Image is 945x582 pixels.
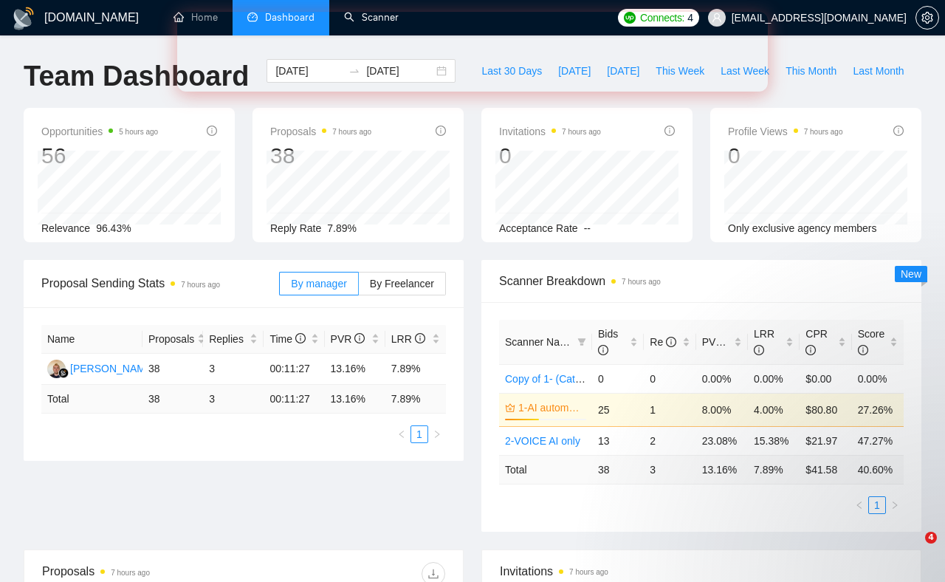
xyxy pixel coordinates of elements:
[270,142,371,170] div: 38
[754,345,764,355] span: info-circle
[852,393,904,426] td: 27.26%
[569,568,608,576] time: 7 hours ago
[584,222,591,234] span: --
[728,142,843,170] div: 0
[644,364,695,393] td: 0
[142,385,203,414] td: 38
[422,568,444,580] span: download
[666,337,676,347] span: info-circle
[505,336,574,348] span: Scanner Name
[518,400,583,416] a: 1-AI automation and Voice for CRM & Booking
[687,10,693,26] span: 4
[664,126,675,136] span: info-circle
[696,364,748,393] td: 0.00%
[433,430,441,439] span: right
[119,128,158,136] time: 5 hours ago
[592,426,644,455] td: 13
[331,333,365,345] span: PVR
[41,142,158,170] div: 56
[916,12,938,24] span: setting
[295,333,306,343] span: info-circle
[428,425,446,443] button: right
[777,59,845,83] button: This Month
[800,364,851,393] td: $0.00
[925,532,937,544] span: 4
[726,337,736,347] span: info-circle
[598,345,608,355] span: info-circle
[696,426,748,455] td: 23.08%
[203,325,264,354] th: Replies
[853,63,904,79] span: Last Month
[142,354,203,385] td: 38
[428,425,446,443] li: Next Page
[800,426,851,455] td: $21.97
[12,7,35,30] img: logo
[203,354,264,385] td: 3
[325,385,385,414] td: 13.16 %
[393,425,410,443] button: left
[148,331,194,347] span: Proposals
[291,278,346,290] span: By manager
[385,385,446,414] td: 7.89 %
[41,123,158,140] span: Opportunities
[265,11,315,24] span: Dashboard
[650,336,676,348] span: Re
[858,328,885,356] span: Score
[640,10,684,26] span: Connects:
[24,59,249,94] h1: Team Dashboard
[397,430,406,439] span: left
[269,333,305,345] span: Time
[592,364,644,393] td: 0
[592,393,644,426] td: 25
[852,364,904,393] td: 0.00%
[325,354,385,385] td: 13.16%
[415,333,425,343] span: info-circle
[577,338,586,346] span: filter
[111,569,150,577] time: 7 hours ago
[411,426,427,442] a: 1
[332,128,371,136] time: 7 hours ago
[804,128,843,136] time: 7 hours ago
[895,532,930,567] iframe: Intercom live chat
[728,123,843,140] span: Profile Views
[47,360,66,378] img: AS
[845,59,912,83] button: Last Month
[786,63,836,79] span: This Month
[499,142,601,170] div: 0
[264,385,324,414] td: 00:11:27
[207,126,217,136] span: info-circle
[142,325,203,354] th: Proposals
[574,331,589,353] span: filter
[58,368,69,378] img: gigradar-bm.png
[354,333,365,343] span: info-circle
[209,331,247,347] span: Replies
[173,11,218,24] a: homeHome
[500,562,903,581] span: Invitations
[270,222,321,234] span: Reply Rate
[264,354,324,385] td: 00:11:27
[754,328,774,356] span: LRR
[385,354,446,385] td: 7.89%
[852,426,904,455] td: 47.27%
[327,222,357,234] span: 7.89%
[505,373,887,385] a: Copy of 1- (Cate) AI automation and Voice for CRM & Booking (different categories)
[728,222,877,234] span: Only exclusive agency members
[177,12,768,92] iframe: Intercom live chat banner
[644,426,695,455] td: 2
[800,393,851,426] td: $80.80
[270,123,371,140] span: Proposals
[436,126,446,136] span: info-circle
[344,11,399,24] a: searchScanner
[410,425,428,443] li: 1
[391,333,425,345] span: LRR
[901,268,921,280] span: New
[41,222,90,234] span: Relevance
[505,403,515,413] span: crown
[505,435,580,447] a: 2-VOICE AI only
[644,455,695,484] td: 3
[805,328,828,356] span: CPR
[893,126,904,136] span: info-circle
[702,336,737,348] span: PVR
[393,425,410,443] li: Previous Page
[622,278,661,286] time: 7 hours ago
